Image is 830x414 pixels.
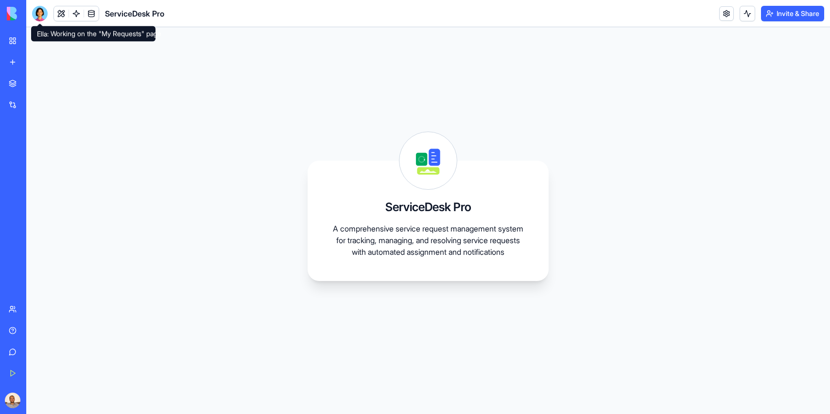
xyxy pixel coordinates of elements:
img: logo [7,7,67,20]
button: Invite & Share [761,6,824,21]
span: ServiceDesk Pro [105,8,164,19]
img: ACg8ocIKvyvt9Z4jIZRo7cwwnrPfFI9zjgZJfIojyeX76aFOwzzYkmEA=s96-c [5,393,20,408]
p: A comprehensive service request management system for tracking, managing, and resolving service r... [331,223,525,258]
h3: ServiceDesk Pro [385,199,471,215]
